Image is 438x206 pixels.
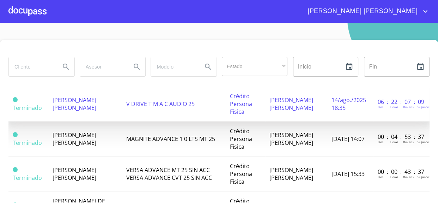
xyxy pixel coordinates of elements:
[403,175,414,179] p: Minutos
[126,135,215,143] span: MAGNITE ADVANCE 1 0 LTS MT 25
[151,57,197,76] input: search
[302,6,430,17] button: account of current user
[378,133,425,141] p: 00 : 04 : 53 : 37
[378,105,383,109] p: Dias
[269,131,313,147] span: [PERSON_NAME] [PERSON_NAME]
[126,166,212,182] span: VERSA ADVANCE MT 25 SIN ACC VERSA ADVANCE CVT 25 SIN ACC
[80,57,126,76] input: search
[13,104,42,112] span: Terminado
[390,140,398,144] p: Horas
[390,175,398,179] p: Horas
[378,98,425,106] p: 06 : 22 : 07 : 09
[378,175,383,179] p: Dias
[13,97,18,102] span: Terminado
[200,58,217,75] button: Search
[331,170,364,178] span: [DATE] 15:33
[269,166,313,182] span: [PERSON_NAME] [PERSON_NAME]
[13,132,18,137] span: Terminado
[53,166,96,182] span: [PERSON_NAME] [PERSON_NAME]
[230,92,252,116] span: Crédito Persona Física
[128,58,145,75] button: Search
[57,58,74,75] button: Search
[13,174,42,182] span: Terminado
[230,127,252,151] span: Crédito Persona Física
[331,135,364,143] span: [DATE] 14:07
[13,139,42,147] span: Terminado
[418,140,431,144] p: Segundos
[331,96,366,112] span: 14/ago./2025 18:35
[13,167,18,172] span: Terminado
[126,100,195,108] span: V DRIVE T M A C AUDIO 25
[418,105,431,109] p: Segundos
[53,131,96,147] span: [PERSON_NAME] [PERSON_NAME]
[418,175,431,179] p: Segundos
[403,140,414,144] p: Minutos
[53,96,96,112] span: [PERSON_NAME] [PERSON_NAME]
[269,96,313,112] span: [PERSON_NAME] [PERSON_NAME]
[9,57,55,76] input: search
[222,57,287,76] div: ​
[378,140,383,144] p: Dias
[390,105,398,109] p: Horas
[403,105,414,109] p: Minutos
[230,162,252,186] span: Crédito Persona Física
[378,168,425,176] p: 00 : 00 : 43 : 37
[302,6,421,17] span: [PERSON_NAME] [PERSON_NAME]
